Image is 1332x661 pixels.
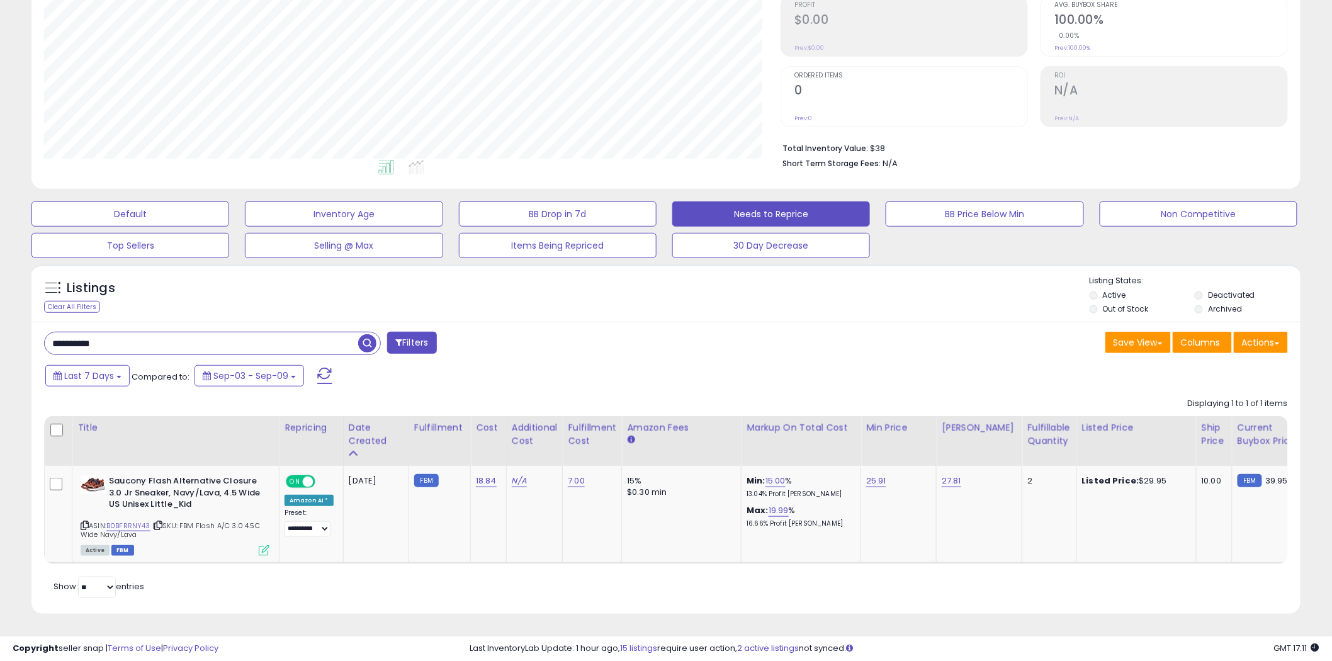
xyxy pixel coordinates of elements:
[1082,421,1191,434] div: Listed Price
[45,365,130,387] button: Last 7 Days
[1054,83,1287,100] h2: N/A
[414,474,439,487] small: FBM
[1105,332,1171,353] button: Save View
[459,233,657,258] button: Items Being Repriced
[1054,72,1287,79] span: ROI
[476,421,501,434] div: Cost
[1181,336,1221,349] span: Columns
[747,421,855,434] div: Markup on Total Cost
[942,475,961,487] a: 27.81
[1054,115,1079,122] small: Prev: N/A
[794,72,1027,79] span: Ordered Items
[287,477,303,487] span: ON
[672,201,870,227] button: Needs to Reprice
[794,2,1027,9] span: Profit
[106,521,150,531] a: B0BFRRNY43
[747,505,851,528] div: %
[568,421,616,448] div: Fulfillment Cost
[672,233,870,258] button: 30 Day Decrease
[747,504,769,516] b: Max:
[794,13,1027,30] h2: $0.00
[1202,475,1222,487] div: 10.00
[512,421,558,448] div: Additional Cost
[1082,475,1139,487] b: Listed Price:
[747,490,851,499] p: 13.04% Profit [PERSON_NAME]
[245,201,443,227] button: Inventory Age
[742,416,861,466] th: The percentage added to the cost of goods (COGS) that forms the calculator for Min & Max prices.
[44,301,100,313] div: Clear All Filters
[1238,421,1302,448] div: Current Buybox Price
[81,475,106,494] img: 510QqRvBLoL._SL40_.jpg
[285,421,338,434] div: Repricing
[883,157,898,169] span: N/A
[627,475,731,487] div: 15%
[81,521,260,540] span: | SKU: FBM Flash A/C 3.0 4.5C Wide Navy/Lava
[132,371,189,383] span: Compared to:
[13,642,59,654] strong: Copyright
[470,643,1319,655] div: Last InventoryLab Update: 1 hour ago, require user action, not synced.
[111,545,134,556] span: FBM
[109,475,262,514] b: Saucony Flash Alternative Closure 3.0 Jr Sneaker, Navy/Lava, 4.5 Wide US Unisex Little_Kid
[245,233,443,258] button: Selling @ Max
[476,475,497,487] a: 18.84
[195,365,304,387] button: Sep-03 - Sep-09
[81,475,269,555] div: ASIN:
[163,642,218,654] a: Privacy Policy
[568,475,585,487] a: 7.00
[738,642,799,654] a: 2 active listings
[942,421,1017,434] div: [PERSON_NAME]
[1054,2,1287,9] span: Avg. Buybox Share
[1054,31,1080,40] small: 0.00%
[765,475,786,487] a: 15.00
[64,370,114,382] span: Last 7 Days
[794,83,1027,100] h2: 0
[747,475,765,487] b: Min:
[794,115,812,122] small: Prev: 0
[627,434,635,446] small: Amazon Fees.
[1103,303,1149,314] label: Out of Stock
[769,504,789,517] a: 19.99
[31,233,229,258] button: Top Sellers
[1027,475,1066,487] div: 2
[1238,474,1262,487] small: FBM
[621,642,658,654] a: 15 listings
[512,475,527,487] a: N/A
[782,140,1278,155] li: $38
[54,580,144,592] span: Show: entries
[1173,332,1232,353] button: Columns
[1054,13,1287,30] h2: 100.00%
[1188,398,1288,410] div: Displaying 1 to 1 of 1 items
[285,509,334,537] div: Preset:
[1100,201,1297,227] button: Non Competitive
[627,487,731,498] div: $0.30 min
[1027,421,1071,448] div: Fulfillable Quantity
[782,158,881,169] b: Short Term Storage Fees:
[1054,44,1090,52] small: Prev: 100.00%
[13,643,218,655] div: seller snap | |
[67,280,115,297] h5: Listings
[794,44,824,52] small: Prev: $0.00
[1090,275,1301,287] p: Listing States:
[886,201,1083,227] button: BB Price Below Min
[387,332,436,354] button: Filters
[1274,642,1319,654] span: 2025-09-17 17:11 GMT
[866,421,931,434] div: Min Price
[349,421,404,448] div: Date Created
[31,201,229,227] button: Default
[313,477,334,487] span: OFF
[627,421,736,434] div: Amazon Fees
[77,421,274,434] div: Title
[414,421,465,434] div: Fulfillment
[1202,421,1227,448] div: Ship Price
[747,475,851,499] div: %
[213,370,288,382] span: Sep-03 - Sep-09
[81,545,110,556] span: All listings currently available for purchase on Amazon
[285,495,334,506] div: Amazon AI *
[1208,303,1242,314] label: Archived
[1208,290,1255,300] label: Deactivated
[782,143,868,154] b: Total Inventory Value:
[1082,475,1187,487] div: $29.95
[1265,475,1288,487] span: 39.95
[747,519,851,528] p: 16.66% Profit [PERSON_NAME]
[1234,332,1288,353] button: Actions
